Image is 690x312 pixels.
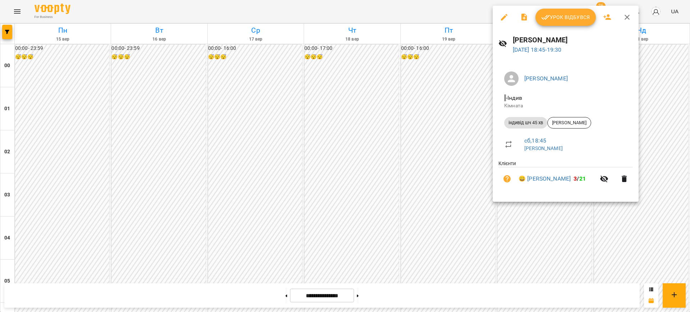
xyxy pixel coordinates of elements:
[524,75,568,82] a: [PERSON_NAME]
[579,175,586,182] span: 21
[524,137,546,144] a: сб , 18:45
[504,120,547,126] span: індивід шч 45 хв
[504,102,627,110] p: Кімната
[498,170,516,187] button: Візит ще не сплачено. Додати оплату?
[574,175,577,182] span: 3
[548,120,591,126] span: [PERSON_NAME]
[574,175,586,182] b: /
[504,94,524,101] span: - Індив
[513,34,633,46] h6: [PERSON_NAME]
[541,13,590,22] span: Урок відбувся
[498,160,633,193] ul: Клієнти
[547,117,591,129] div: [PERSON_NAME]
[524,145,563,151] a: [PERSON_NAME]
[535,9,596,26] button: Урок відбувся
[513,46,562,53] a: [DATE] 18:45-19:30
[519,174,571,183] a: 😀 [PERSON_NAME]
